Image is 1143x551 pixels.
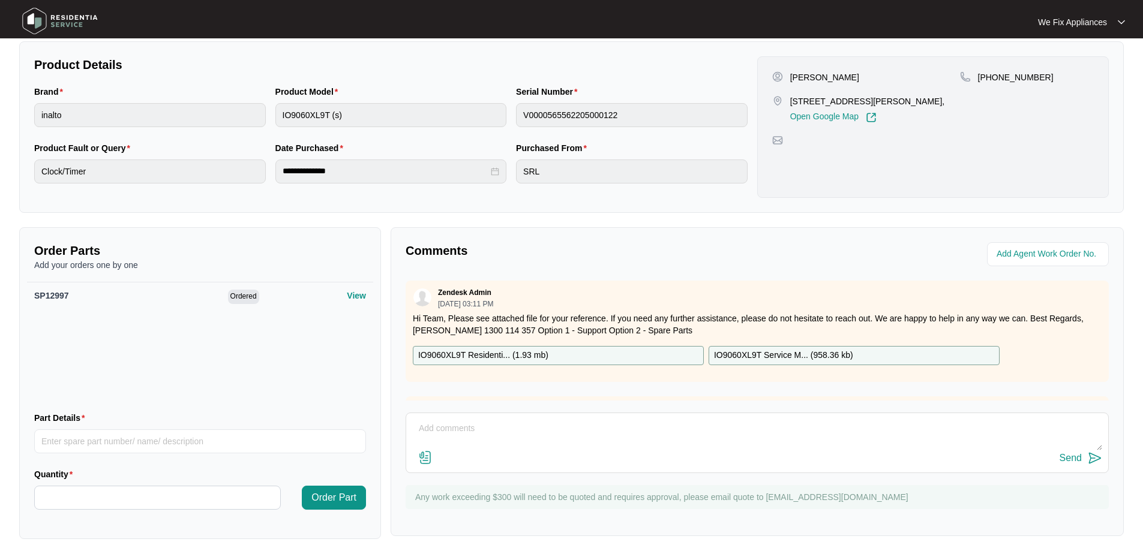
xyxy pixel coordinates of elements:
[34,291,69,300] span: SP12997
[516,103,748,127] input: Serial Number
[438,288,491,297] p: Zendesk Admin
[275,86,343,98] label: Product Model
[415,491,1103,503] p: Any work exceeding $300 will need to be quoted and requires approval, please email quote to [EMAI...
[275,103,507,127] input: Product Model
[516,159,748,183] input: Purchased From
[311,490,356,505] span: Order Part
[34,429,366,453] input: Part Details
[960,71,971,82] img: map-pin
[997,247,1102,261] input: Add Agent Work Order No.
[413,288,431,306] img: user.svg
[34,259,366,271] p: Add your orders one by one
[1038,16,1107,28] p: We Fix Appliances
[1088,451,1102,465] img: send-icon.svg
[347,290,366,302] p: View
[34,242,366,259] p: Order Parts
[18,3,102,39] img: residentia service logo
[978,71,1054,83] p: [PHONE_NUMBER]
[438,300,493,308] p: [DATE] 03:11 PM
[418,349,548,362] p: IO9060XL9T Residenti... ( 1.93 mb )
[302,486,366,510] button: Order Part
[1060,450,1102,466] button: Send
[406,242,749,259] p: Comments
[34,468,77,480] label: Quantity
[228,290,259,304] span: Ordered
[35,486,280,509] input: Quantity
[790,71,859,83] p: [PERSON_NAME]
[418,450,433,465] img: file-attachment-doc.svg
[866,112,877,123] img: Link-External
[772,95,783,106] img: map-pin
[413,312,1102,336] p: Hi Team, Please see attached file for your reference. If you need any further assistance, please ...
[34,103,266,127] input: Brand
[516,86,582,98] label: Serial Number
[283,165,489,177] input: Date Purchased
[34,412,90,424] label: Part Details
[275,142,348,154] label: Date Purchased
[34,56,748,73] p: Product Details
[790,112,877,123] a: Open Google Map
[772,71,783,82] img: user-pin
[34,142,135,154] label: Product Fault or Query
[772,135,783,146] img: map-pin
[790,95,945,107] p: [STREET_ADDRESS][PERSON_NAME],
[516,142,592,154] label: Purchased From
[34,159,266,183] input: Product Fault or Query
[34,86,68,98] label: Brand
[1118,19,1125,25] img: dropdown arrow
[714,349,853,362] p: IO9060XL9T Service M... ( 958.36 kb )
[1060,453,1082,463] div: Send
